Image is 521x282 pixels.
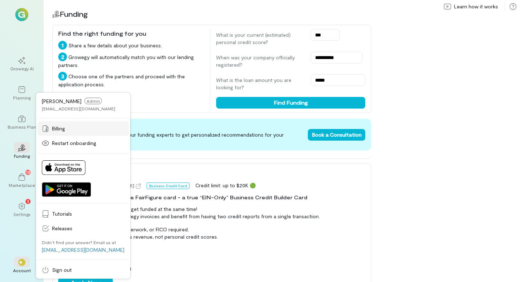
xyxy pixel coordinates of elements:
div: 3 [58,72,67,81]
button: Find Funding [216,97,365,109]
div: Settings [13,211,31,217]
label: What is the loan amount you are looking for? [216,77,303,91]
span: Sign out [52,266,124,274]
label: When was your company officially registered? [216,54,303,68]
span: Book a Consultation [312,132,362,138]
a: Tutorials [37,207,129,221]
div: Requirements: [58,251,365,258]
div: [EMAIL_ADDRESS][DOMAIN_NAME] [42,106,115,111]
a: Sign out [37,263,129,277]
div: Business Plan [8,124,36,130]
div: Fund your business with the FairFigure card - a true “EIN-Only” Business Credit Builder Card [58,194,365,201]
div: Min monthly revenue: $2,500 [58,265,365,273]
a: Releases [37,221,129,236]
a: Growegy AI [9,51,35,77]
p: Build your business credit AND get funded at the same time! Use this card to pay your Growegy inv... [58,205,365,220]
span: Learn how it works [454,3,498,10]
span: Restart onboarding [52,140,124,147]
img: Download on App Store [42,160,85,175]
button: Book a Consultation [308,129,365,141]
a: [EMAIL_ADDRESS][DOMAIN_NAME] [42,247,124,253]
div: Not sure where to start? Book a free consultation with our funding experts to get personalized re... [52,119,371,150]
div: Growegy AI [10,66,34,71]
label: What is your current (estimated) personal credit score? [216,31,303,46]
div: Find the right funding for you [58,29,204,38]
a: Settings [9,197,35,223]
span: Tutorials [52,210,124,218]
div: Business Credit Card [147,183,190,189]
a: Marketplace [9,168,35,194]
span: Billing [52,125,124,132]
div: 2 [58,52,67,61]
img: Get it on Google Play [42,182,91,197]
div: Choose one of the partners and proceed with the application process. [58,72,204,88]
div: Account [13,267,31,273]
div: Marketplace [9,182,35,188]
a: Restart onboarding [37,136,129,150]
a: Planning [9,80,35,106]
span: Funding [60,9,88,18]
div: Didn’t find your answer? Email us at [42,239,116,245]
span: 13 [26,169,30,175]
span: 🟢 [250,182,256,188]
span: Releases [52,225,124,232]
div: Share a few details about your business. [58,41,204,50]
li: No personal guarantees, paperwork, or FICO required. [64,226,365,233]
div: 1 [58,41,67,50]
div: Funding [14,153,30,159]
a: Billing [37,121,129,136]
a: Business Plan [9,109,35,136]
span: [PERSON_NAME] [42,98,81,104]
li: Funding is based on business revenue, not personal credit scores. [64,233,365,240]
span: 1 [27,198,29,204]
a: Funding [9,138,35,165]
div: Planning [13,95,31,101]
div: Min company age: 3 months [58,258,365,265]
div: Credit limit: up to $20K [195,182,256,189]
div: Growegy will automatically match you with our lending partners. [58,52,204,69]
span: Admin [84,98,102,104]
